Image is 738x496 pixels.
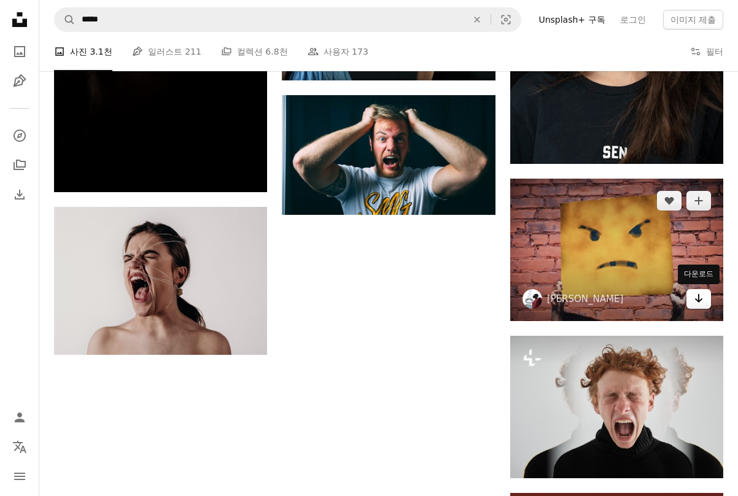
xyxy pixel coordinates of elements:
[510,179,723,321] img: 화난 얼굴 그림
[531,10,612,29] a: Unsplash+ 구독
[678,265,720,284] div: 다운로드
[54,275,267,286] a: 여자의 얼굴 사진
[7,435,32,459] button: 언어
[547,293,624,305] a: [PERSON_NAME]
[663,10,723,29] button: 이미지 제출
[510,244,723,255] a: 화난 얼굴 그림
[308,32,368,71] a: 사용자 173
[686,191,711,211] button: 컬렉션에 추가
[7,464,32,489] button: 메뉴
[54,207,267,355] img: 여자의 얼굴 사진
[7,405,32,430] a: 로그인 / 가입
[491,8,521,31] button: 시각적 검색
[7,39,32,64] a: 사진
[690,32,723,71] button: 필터
[221,32,288,71] a: 컬렉션 6.8천
[7,153,32,177] a: 컬렉션
[7,182,32,207] a: 다운로드 내역
[686,289,711,309] a: 다운로드
[54,7,521,32] form: 사이트 전체에서 이미지 찾기
[352,45,368,58] span: 173
[282,149,495,160] a: 흰색과 파란색 크루넥 티셔츠를 입은 남자
[282,95,495,215] img: 흰색과 파란색 크루넥 티셔츠를 입은 남자
[522,289,542,309] img: Andre Hunter의 프로필로 이동
[613,10,653,29] a: 로그인
[510,401,723,412] a: 입을 벌리고 머리카락이 바람에 날리는 남자
[510,336,723,478] img: 입을 벌리고 머리카락이 바람에 날리는 남자
[7,69,32,93] a: 일러스트
[265,45,287,58] span: 6.8천
[185,45,201,58] span: 211
[132,32,201,71] a: 일러스트 211
[7,7,32,34] a: 홈 — Unsplash
[657,191,682,211] button: 좋아요
[55,8,76,31] button: Unsplash 검색
[464,8,491,31] button: 삭제
[7,123,32,148] a: 탐색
